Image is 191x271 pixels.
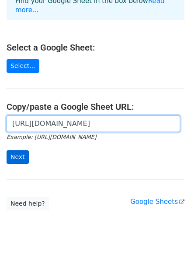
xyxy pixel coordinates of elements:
[7,59,39,73] a: Select...
[7,102,184,112] h4: Copy/paste a Google Sheet URL:
[7,197,49,210] a: Need help?
[7,115,180,132] input: Paste your Google Sheet URL here
[7,42,184,53] h4: Select a Google Sheet:
[147,229,191,271] iframe: Chat Widget
[130,198,184,206] a: Google Sheets
[7,150,29,164] input: Next
[7,134,96,140] small: Example: [URL][DOMAIN_NAME]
